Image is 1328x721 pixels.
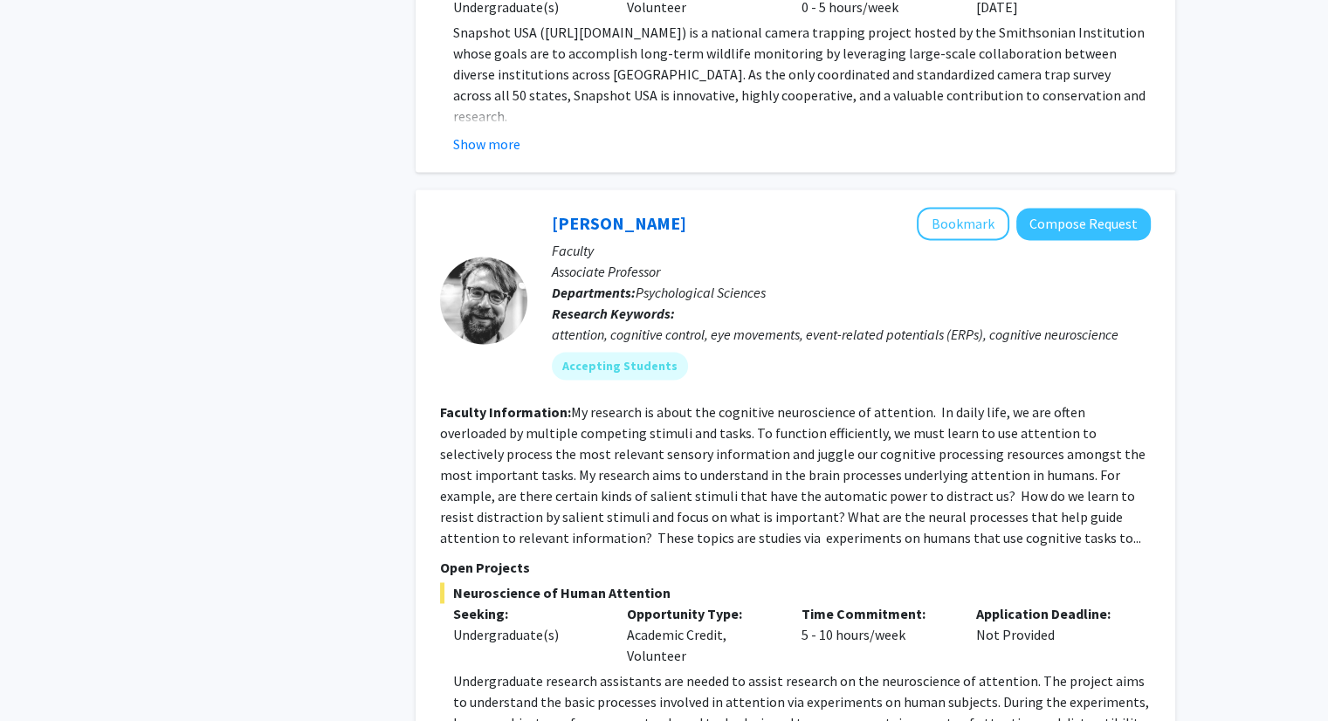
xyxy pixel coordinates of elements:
[13,642,74,708] iframe: Chat
[552,240,1151,261] p: Faculty
[614,603,788,666] div: Academic Credit, Volunteer
[552,212,686,234] a: [PERSON_NAME]
[552,284,636,301] b: Departments:
[453,134,520,154] button: Show more
[917,207,1009,240] button: Add Nicholas Gaspelin to Bookmarks
[440,582,1151,603] span: Neuroscience of Human Attention
[440,557,1151,578] p: Open Projects
[440,403,571,421] b: Faculty Information:
[552,324,1151,345] div: attention, cognitive control, eye movements, event-related potentials (ERPs), cognitive neuroscience
[976,603,1125,624] p: Application Deadline:
[1016,208,1151,240] button: Compose Request to Nicholas Gaspelin
[552,261,1151,282] p: Associate Professor
[802,603,950,624] p: Time Commitment:
[627,603,775,624] p: Opportunity Type:
[552,305,675,322] b: Research Keywords:
[788,603,963,666] div: 5 - 10 hours/week
[440,403,1146,546] fg-read-more: My research is about the cognitive neuroscience of attention. In daily life, we are often overloa...
[963,603,1138,666] div: Not Provided
[636,284,766,301] span: Psychological Sciences
[453,624,602,645] div: Undergraduate(s)
[552,352,688,380] mat-chip: Accepting Students
[453,22,1151,127] p: Snapshot USA ([URL][DOMAIN_NAME]) is a national camera trapping project hosted by the Smithsonian...
[453,603,602,624] p: Seeking:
